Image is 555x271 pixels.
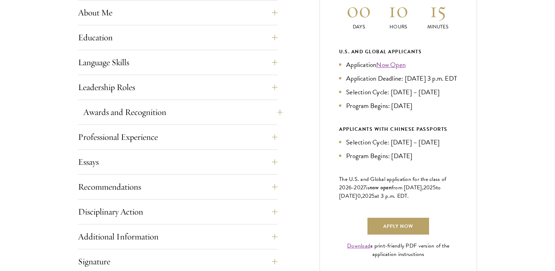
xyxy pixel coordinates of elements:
[366,183,370,192] span: is
[363,183,366,192] span: 7
[339,47,457,56] div: U.S. and Global Applicants
[375,192,409,200] span: at 3 p.m. EDT.
[370,183,392,191] span: now open
[78,4,277,21] button: About Me
[78,79,277,96] button: Leadership Roles
[78,253,277,270] button: Signature
[339,151,457,161] li: Program Begins: [DATE]
[78,154,277,170] button: Essays
[339,242,457,258] div: a print-friendly PDF version of the application instructions
[78,178,277,195] button: Recommendations
[349,183,352,192] span: 6
[339,60,457,70] li: Application
[423,183,433,192] span: 202
[372,192,375,200] span: 5
[339,87,457,97] li: Selection Cycle: [DATE] – [DATE]
[78,203,277,220] button: Disciplinary Action
[347,242,370,250] a: Download
[339,137,457,147] li: Selection Cycle: [DATE] – [DATE]
[392,183,423,192] span: from [DATE],
[362,192,372,200] span: 202
[339,23,379,31] p: Days
[78,228,277,245] button: Additional Information
[357,192,361,200] span: 0
[367,218,429,235] a: Apply Now
[78,129,277,145] button: Professional Experience
[352,183,363,192] span: -202
[361,192,362,200] span: ,
[78,29,277,46] button: Education
[376,60,406,70] a: Now Open
[433,183,436,192] span: 5
[339,101,457,111] li: Program Begins: [DATE]
[83,104,283,121] button: Awards and Recognition
[339,183,441,200] span: to [DATE]
[78,54,277,71] button: Language Skills
[418,23,457,31] p: Minutes
[339,175,446,192] span: The U.S. and Global application for the class of 202
[339,125,457,134] div: APPLICANTS WITH CHINESE PASSPORTS
[339,73,457,83] li: Application Deadline: [DATE] 3 p.m. EDT
[379,23,418,31] p: Hours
